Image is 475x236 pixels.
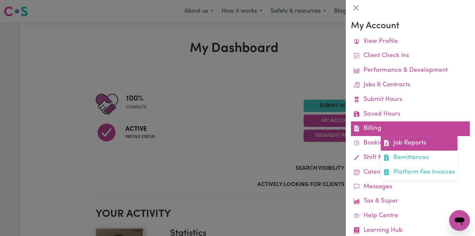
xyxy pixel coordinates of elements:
a: Messages [351,180,470,194]
a: Remittances [381,151,458,165]
a: View Profile [351,34,470,49]
a: Help Centre [351,209,470,223]
a: Performance & Development [351,63,470,78]
h3: My Account [351,21,470,32]
a: Shift Notes [351,151,470,165]
button: Close [351,3,361,13]
a: Jobs & Contracts [351,78,470,93]
a: BillingJob ReportsRemittancesPlatform Fee Invoices [351,121,470,136]
a: Client Check Ins [351,49,470,63]
a: Bookings [351,136,470,151]
a: Platform Fee Invoices [381,165,458,180]
a: Saved Hours [351,107,470,122]
a: Calendar [351,165,470,180]
a: Submit Hours [351,93,470,107]
a: Job Reports [381,136,458,151]
iframe: Button to launch messaging window [449,210,470,231]
a: Tax & Super [351,194,470,209]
